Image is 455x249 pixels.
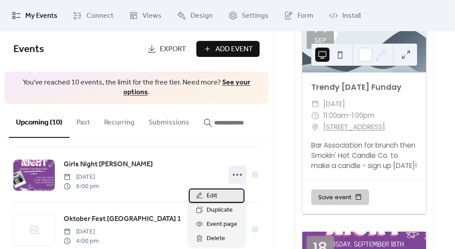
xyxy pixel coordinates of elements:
span: Views [142,11,162,21]
span: Export [160,44,186,55]
span: Delete [207,233,225,244]
span: 1:00pm [352,110,374,121]
button: Submissions [142,104,196,137]
span: 11:00am [323,110,348,121]
a: Views [122,4,168,28]
button: Save event [311,189,369,205]
div: ​ [311,121,319,133]
div: ​ [311,110,319,121]
a: [STREET_ADDRESS] [323,121,385,133]
div: ​ [311,98,319,110]
a: My Events [5,4,64,28]
button: Recurring [97,104,142,137]
div: Trendy [DATE] Funday [302,81,426,93]
div: 14 [313,20,328,35]
div: Bar Association for brunch then Smokin' Hot Candle Co. to make a candle - sign up [DATE]! [302,140,426,171]
span: 6:00 pm [64,182,99,191]
span: [DATE] [323,98,345,110]
div: Sep [314,37,326,44]
span: Form [297,11,313,21]
a: Install [322,4,367,28]
span: Events [13,40,44,59]
a: Girls Night [PERSON_NAME] [64,159,153,170]
span: - [348,110,352,121]
span: Install [342,11,361,21]
a: Form [277,4,320,28]
span: Edit [207,191,217,201]
span: Duplicate [207,205,233,216]
span: Settings [242,11,268,21]
a: Export [141,41,193,57]
button: Past [69,104,97,137]
a: Oktober Fest [GEOGRAPHIC_DATA] 1 [64,213,181,225]
span: Connect [86,11,114,21]
a: Connect [66,4,120,28]
span: Event page [207,219,237,230]
a: Settings [222,4,275,28]
button: Upcoming (10) [9,104,69,138]
span: 4:00 pm [64,237,99,246]
span: [DATE] [64,227,99,237]
span: Design [191,11,213,21]
a: Design [171,4,219,28]
span: You've reached 10 events, the limit for the free tier. Need more? . [13,78,260,98]
span: [DATE] [64,173,99,182]
a: See your options [123,76,250,99]
span: My Events [25,11,57,21]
